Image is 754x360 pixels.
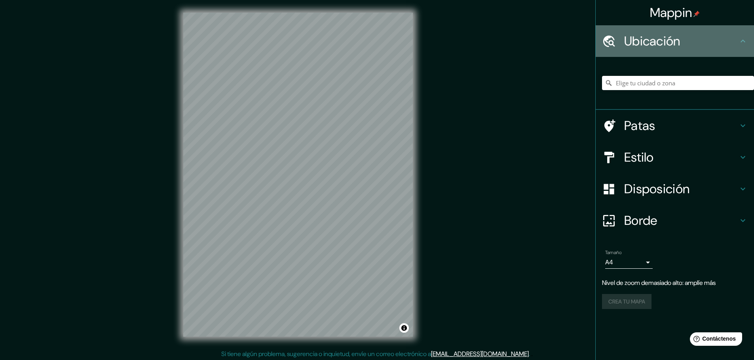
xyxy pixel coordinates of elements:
[684,329,745,351] iframe: Lanzador de widgets de ayuda
[624,33,680,49] font: Ubicación
[530,349,531,358] font: .
[605,249,621,256] font: Tamaño
[602,279,716,287] font: Nivel de zoom demasiado alto: amplíe más
[596,110,754,141] div: Patas
[399,323,409,333] button: Activar o desactivar atribución
[596,141,754,173] div: Estilo
[596,205,754,236] div: Borde
[529,350,530,358] font: .
[596,173,754,205] div: Disposición
[624,149,654,166] font: Estilo
[624,117,655,134] font: Patas
[693,11,700,17] img: pin-icon.png
[602,76,754,90] input: Elige tu ciudad o zona
[605,258,613,266] font: A4
[605,256,653,269] div: A4
[624,212,657,229] font: Borde
[531,349,533,358] font: .
[650,4,692,21] font: Mappin
[183,13,413,337] canvas: Mapa
[624,181,689,197] font: Disposición
[596,25,754,57] div: Ubicación
[221,350,431,358] font: Si tiene algún problema, sugerencia o inquietud, envíe un correo electrónico a
[431,350,529,358] a: [EMAIL_ADDRESS][DOMAIN_NAME]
